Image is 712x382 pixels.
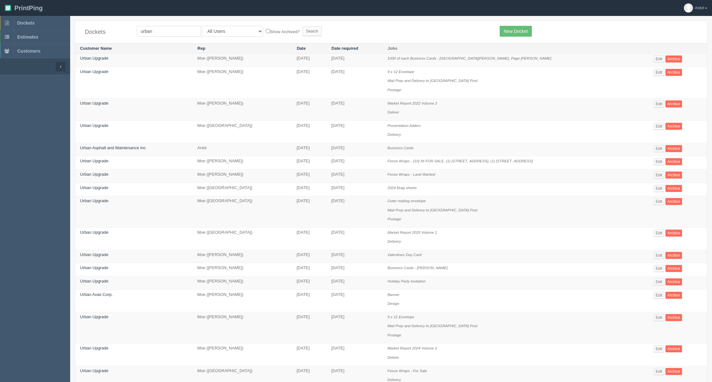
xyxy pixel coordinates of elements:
[193,121,292,143] td: Moe ([GEOGRAPHIC_DATA])
[80,56,108,61] a: Urban Upgrade
[292,143,327,156] td: [DATE]
[80,123,108,128] a: Urban Upgrade
[292,263,327,276] td: [DATE]
[387,217,401,221] i: Postage
[654,158,664,165] a: Edit
[193,98,292,121] td: Moe ([PERSON_NAME])
[500,26,532,37] a: New Docket
[85,29,127,35] h4: Dockets
[665,292,682,299] a: Archive
[80,46,112,51] a: Customer Name
[327,263,383,276] td: [DATE]
[80,230,108,235] a: Urban Upgrade
[80,198,108,203] a: Urban Upgrade
[292,227,327,250] td: [DATE]
[292,169,327,183] td: [DATE]
[193,290,292,312] td: Moe ([PERSON_NAME])
[654,145,664,152] a: Edit
[80,346,108,350] a: Urban Upgrade
[80,265,108,270] a: Urban Upgrade
[665,158,682,165] a: Archive
[327,54,383,67] td: [DATE]
[193,67,292,98] td: Moe ([PERSON_NAME])
[387,208,477,212] i: Mail Prep and Delivery to [GEOGRAPHIC_DATA] Post
[387,78,477,83] i: Mail Prep and Delivery to [GEOGRAPHIC_DATA] Post
[327,276,383,290] td: [DATE]
[665,69,682,76] a: Archive
[303,26,322,36] input: Search
[80,185,108,190] a: Urban Upgrade
[654,278,664,285] a: Edit
[665,55,682,62] a: Archive
[387,324,477,328] i: Mail Prep and Delivery to [GEOGRAPHIC_DATA] Post
[193,169,292,183] td: Moe ([PERSON_NAME])
[327,312,383,343] td: [DATE]
[327,67,383,98] td: [DATE]
[387,101,437,105] i: Market Report 2022 Volume 2
[665,100,682,107] a: Archive
[654,314,664,321] a: Edit
[17,20,34,26] span: Dockets
[654,230,664,237] a: Edit
[327,290,383,312] td: [DATE]
[266,28,300,35] label: Show Archived?
[387,146,414,150] i: Business Cards
[387,253,422,257] i: Valentines Day Card
[654,368,664,375] a: Edit
[292,312,327,343] td: [DATE]
[387,172,435,176] i: Fence Wraps - Land Wanted
[327,250,383,263] td: [DATE]
[654,123,664,130] a: Edit
[80,368,108,373] a: Urban Upgrade
[387,301,399,305] i: Design
[292,67,327,98] td: [DATE]
[665,172,682,179] a: Archive
[654,69,664,76] a: Edit
[193,143,292,156] td: Ankit
[193,343,292,366] td: Moe ([PERSON_NAME])
[387,123,421,128] i: Presentation folders
[387,199,426,203] i: Outer mailing envelope
[654,198,664,205] a: Edit
[387,239,401,243] i: Delivery
[327,227,383,250] td: [DATE]
[387,230,437,234] i: Market Report 2025 Volume 1
[665,278,682,285] a: Archive
[387,333,401,337] i: Postage
[193,250,292,263] td: Moe ([PERSON_NAME])
[327,169,383,183] td: [DATE]
[193,54,292,67] td: Moe ([PERSON_NAME])
[80,101,108,106] a: Urban Upgrade
[327,183,383,196] td: [DATE]
[665,314,682,321] a: Archive
[654,292,664,299] a: Edit
[80,279,108,283] a: Urban Upgrade
[292,98,327,121] td: [DATE]
[665,230,682,237] a: Archive
[665,252,682,259] a: Archive
[387,266,447,270] i: Business Cards - [PERSON_NAME]
[665,185,682,192] a: Archive
[297,46,306,51] a: Date
[332,46,358,51] a: Date required
[654,185,664,192] a: Edit
[80,69,108,74] a: Urban Upgrade
[387,88,401,92] i: Postage
[665,345,682,352] a: Archive
[654,252,664,259] a: Edit
[654,345,664,352] a: Edit
[387,110,399,114] i: Deliver
[665,123,682,130] a: Archive
[327,196,383,228] td: [DATE]
[387,186,417,190] i: 2024 Brag sheets
[684,4,693,12] img: avatar_default-7531ab5dedf162e01f1e0bb0964e6a185e93c5c22dfe317fb01d7f8cd2b1632c.jpg
[80,314,108,319] a: Urban Upgrade
[80,252,108,257] a: Urban Upgrade
[80,158,108,163] a: Urban Upgrade
[292,276,327,290] td: [DATE]
[17,34,38,40] span: Estimates
[292,121,327,143] td: [DATE]
[387,56,551,60] i: 1000 of each Business Cards - [GEOGRAPHIC_DATA][PERSON_NAME], Page [PERSON_NAME]
[665,265,682,272] a: Archive
[387,70,414,74] i: 9 x 12 Envelope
